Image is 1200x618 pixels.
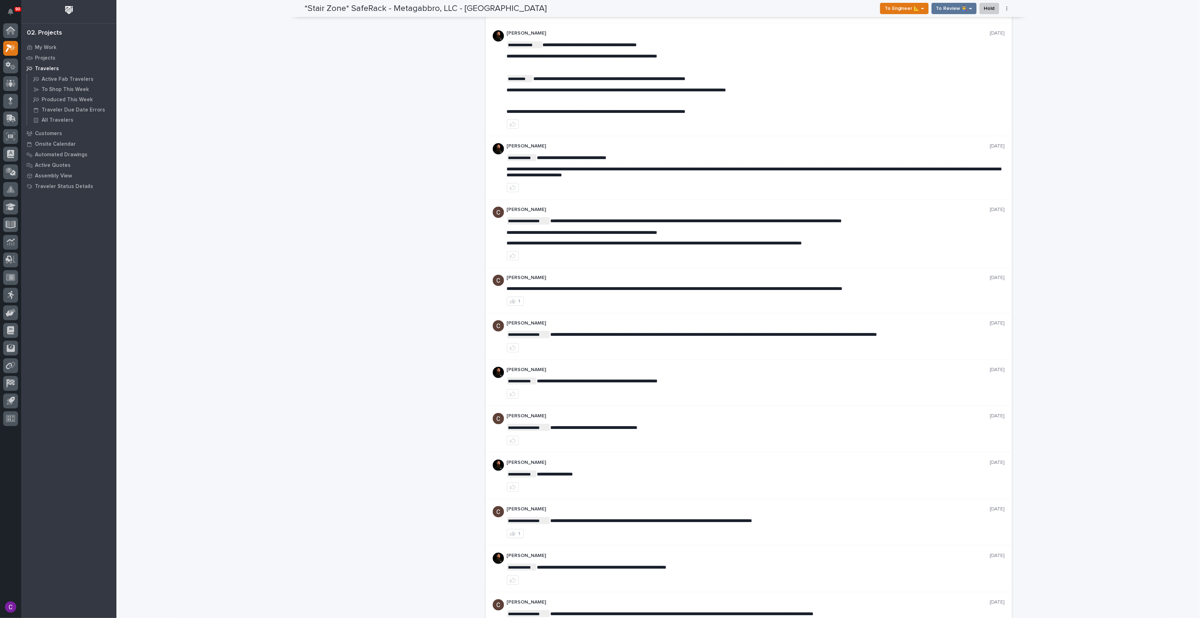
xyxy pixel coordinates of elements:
[507,599,990,605] p: [PERSON_NAME]
[990,553,1005,559] p: [DATE]
[35,55,55,61] p: Projects
[493,413,504,424] img: AGNmyxaji213nCK4JzPdPN3H3CMBhXDSA2tJ_sy3UIa5=s96-c
[21,42,116,53] a: My Work
[984,4,995,13] span: Hold
[3,600,18,614] button: users-avatar
[885,4,924,13] span: To Engineer 📐 →
[507,436,519,445] button: like this post
[305,4,547,14] h2: *Stair Zone* SafeRack - Metagabbro, LLC - [GEOGRAPHIC_DATA]
[990,320,1005,326] p: [DATE]
[990,599,1005,605] p: [DATE]
[35,44,56,51] p: My Work
[507,460,990,466] p: [PERSON_NAME]
[507,207,990,213] p: [PERSON_NAME]
[507,529,524,538] button: 1
[507,120,519,129] button: like this post
[21,128,116,139] a: Customers
[932,3,977,14] button: To Review 👨‍🏭 →
[507,30,990,36] p: [PERSON_NAME]
[21,63,116,74] a: Travelers
[493,320,504,332] img: AGNmyxaji213nCK4JzPdPN3H3CMBhXDSA2tJ_sy3UIa5=s96-c
[990,413,1005,419] p: [DATE]
[990,367,1005,373] p: [DATE]
[493,367,504,378] img: zmKUmRVDQjmBLfnAs97p
[493,30,504,42] img: zmKUmRVDQjmBLfnAs97p
[42,117,73,123] p: All Travelers
[507,389,519,399] button: like this post
[493,275,504,286] img: AGNmyxaji213nCK4JzPdPN3H3CMBhXDSA2tJ_sy3UIa5=s96-c
[21,149,116,160] a: Automated Drawings
[507,506,990,512] p: [PERSON_NAME]
[990,460,1005,466] p: [DATE]
[35,131,62,137] p: Customers
[507,483,519,492] button: like this post
[880,3,929,14] button: To Engineer 📐 →
[990,207,1005,213] p: [DATE]
[27,84,116,94] a: To Shop This Week
[35,66,59,72] p: Travelers
[27,95,116,104] a: Produced This Week
[507,251,519,260] button: like this post
[35,173,72,179] p: Assembly View
[9,8,18,20] div: Notifications90
[35,162,71,169] p: Active Quotes
[507,143,990,149] p: [PERSON_NAME]
[493,553,504,564] img: zmKUmRVDQjmBLfnAs97p
[27,74,116,84] a: Active Fab Travelers
[507,367,990,373] p: [PERSON_NAME]
[519,299,521,304] div: 1
[42,86,89,93] p: To Shop This Week
[493,207,504,218] img: AGNmyxaji213nCK4JzPdPN3H3CMBhXDSA2tJ_sy3UIa5=s96-c
[493,460,504,471] img: zmKUmRVDQjmBLfnAs97p
[27,29,62,37] div: 02. Projects
[35,183,93,190] p: Traveler Status Details
[62,4,75,17] img: Workspace Logo
[990,506,1005,512] p: [DATE]
[42,97,93,103] p: Produced This Week
[42,76,93,83] p: Active Fab Travelers
[990,275,1005,281] p: [DATE]
[507,275,990,281] p: [PERSON_NAME]
[507,413,990,419] p: [PERSON_NAME]
[507,343,519,352] button: like this post
[27,105,116,115] a: Traveler Due Date Errors
[21,139,116,149] a: Onsite Calendar
[27,115,116,125] a: All Travelers
[493,599,504,611] img: AGNmyxaji213nCK4JzPdPN3H3CMBhXDSA2tJ_sy3UIa5=s96-c
[21,170,116,181] a: Assembly View
[493,143,504,154] img: zmKUmRVDQjmBLfnAs97p
[990,30,1005,36] p: [DATE]
[21,181,116,192] a: Traveler Status Details
[507,297,524,306] button: 1
[16,7,20,12] p: 90
[980,3,999,14] button: Hold
[519,531,521,536] div: 1
[21,160,116,170] a: Active Quotes
[21,53,116,63] a: Projects
[507,183,519,192] button: like this post
[507,576,519,585] button: like this post
[3,4,18,19] button: Notifications
[507,553,990,559] p: [PERSON_NAME]
[42,107,105,113] p: Traveler Due Date Errors
[507,320,990,326] p: [PERSON_NAME]
[990,143,1005,149] p: [DATE]
[35,152,87,158] p: Automated Drawings
[493,506,504,517] img: AGNmyxaji213nCK4JzPdPN3H3CMBhXDSA2tJ_sy3UIa5=s96-c
[936,4,972,13] span: To Review 👨‍🏭 →
[35,141,76,147] p: Onsite Calendar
